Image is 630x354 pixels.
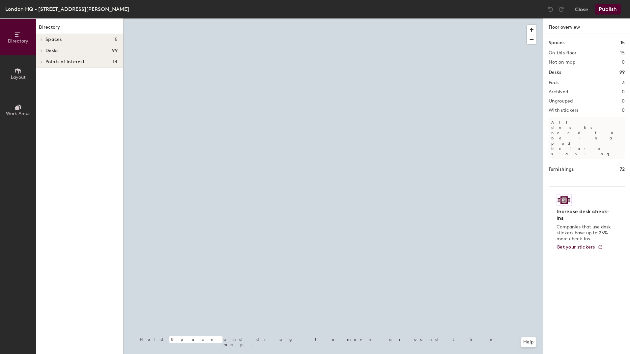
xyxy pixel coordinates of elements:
[543,18,630,34] h1: Floor overview
[622,80,625,85] h2: 3
[557,245,603,250] a: Get your stickers
[11,74,26,80] span: Layout
[557,244,595,250] span: Get your stickers
[45,59,85,65] span: Points of interest
[622,108,625,113] h2: 0
[557,208,613,221] h4: Increase desk check-ins
[5,5,129,13] div: London HQ - [STREET_ADDRESS][PERSON_NAME]
[620,50,625,56] h2: 15
[620,39,625,46] h1: 15
[112,48,118,53] span: 99
[549,89,568,95] h2: Archived
[549,60,575,65] h2: Not on map
[547,6,554,13] img: Undo
[45,37,62,42] span: Spaces
[549,166,574,173] h1: Furnishings
[8,38,28,44] span: Directory
[622,99,625,104] h2: 0
[549,80,558,85] h2: Pods
[45,48,58,53] span: Desks
[113,37,118,42] span: 15
[6,111,30,116] span: Work Areas
[557,194,572,206] img: Sticker logo
[622,60,625,65] h2: 0
[619,69,625,76] h1: 99
[558,6,564,13] img: Redo
[549,99,573,104] h2: Ungrouped
[36,24,123,34] h1: Directory
[620,166,625,173] h1: 72
[549,117,625,159] p: All desks need to be in a pod before saving
[557,224,613,242] p: Companies that use desk stickers have up to 25% more check-ins.
[549,39,564,46] h1: Spaces
[549,69,561,76] h1: Desks
[575,4,588,15] button: Close
[595,4,621,15] button: Publish
[521,337,536,347] button: Help
[113,59,118,65] span: 14
[549,50,577,56] h2: On this floor
[622,89,625,95] h2: 0
[549,108,579,113] h2: With stickers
